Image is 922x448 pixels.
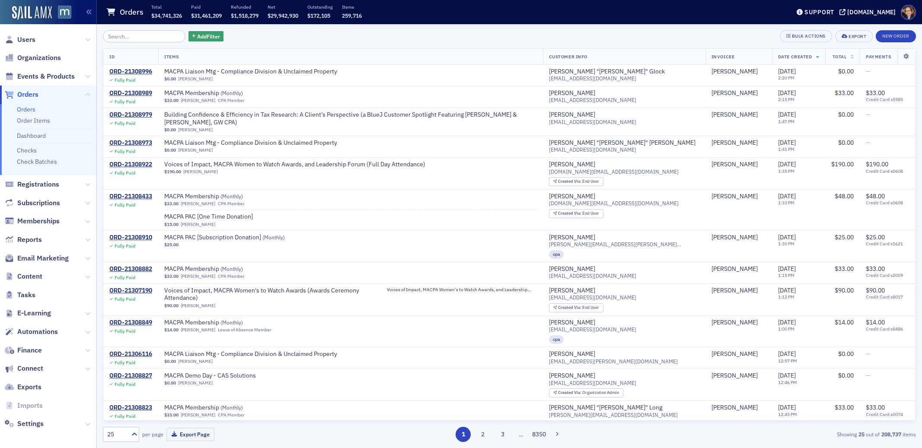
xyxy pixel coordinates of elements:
span: [DATE] [778,89,796,97]
div: CPA Member [218,98,245,103]
a: MACPA Membership (Monthly) [164,319,273,327]
a: ORD-21308910 [109,234,152,241]
time: 1:33 PM [778,200,794,206]
a: [PERSON_NAME] [549,111,595,119]
span: MACPA Liaison Mtg - Compliance Division & Unclaimed Property [164,350,337,358]
span: ( Monthly ) [220,319,243,326]
a: Checks [17,146,37,154]
span: [EMAIL_ADDRESS][DOMAIN_NAME] [549,119,636,125]
a: [PERSON_NAME] [178,359,213,364]
div: Fully Paid [115,275,135,280]
a: [PERSON_NAME] [711,319,758,327]
span: Howard Glassman [711,89,766,97]
a: Dashboard [17,132,46,140]
span: $33.00 [164,98,179,103]
span: Voices of Impact, MACPA Women to Watch Awards, and Leadership Forum (Full Day Attendance) [164,161,425,168]
a: [PERSON_NAME] [183,169,218,175]
span: Cheryl Zaydel [711,234,766,241]
span: $33.00 [164,201,179,207]
span: Settings [17,419,44,429]
span: $33.00 [835,265,854,273]
div: Fully Paid [115,170,135,176]
div: Fully Paid [115,149,135,154]
p: Net [268,4,298,10]
a: ORD-21306116 [109,350,152,358]
span: $190.00 [866,160,888,168]
a: [PERSON_NAME] [711,234,758,241]
span: Registrations [17,180,59,189]
button: 8350 [531,427,546,442]
span: Automations [17,327,58,337]
div: [PERSON_NAME] [711,372,758,380]
img: SailAMX [12,6,52,20]
span: — [866,67,871,75]
a: [PERSON_NAME] [178,147,213,153]
a: MACPA PAC [One Time Donation] [164,213,273,221]
span: [EMAIL_ADDRESS][DOMAIN_NAME] [549,75,636,82]
a: Registrations [5,180,59,189]
span: [EMAIL_ADDRESS][DOMAIN_NAME] [549,146,636,153]
a: ORD-21307190 [109,287,152,295]
a: MACPA Membership (Monthly) [164,89,273,97]
span: Payments [866,54,891,60]
span: MACPA Membership [164,89,273,97]
a: MACPA Liaison Mtg - Compliance Division & Unclaimed Property [164,139,337,147]
div: Fully Paid [115,243,135,249]
span: Organizations [17,53,61,63]
a: [PERSON_NAME] [549,193,595,200]
div: End User [558,179,599,184]
a: [PERSON_NAME] [711,265,758,273]
a: [PERSON_NAME] [549,287,595,295]
span: [DATE] [778,160,796,168]
a: [PERSON_NAME] [549,265,595,273]
span: [DATE] [778,111,796,118]
a: [PERSON_NAME] [181,201,215,207]
span: — [866,139,871,146]
span: Lisa Shim [711,287,766,295]
a: MACPA Demo Day - CAS Solutions [164,372,273,380]
a: [PERSON_NAME] [549,319,595,327]
a: [PERSON_NAME] [549,89,595,97]
span: [DATE] [778,192,796,200]
a: Memberships [5,216,60,226]
a: Organizations [5,53,61,63]
div: ORD-21308882 [109,265,152,273]
a: MACPA Membership (Monthly) [164,265,273,273]
a: Voices of Impact, MACPA Women's to Watch Awards (Awards Ceremony Attendance) [164,287,387,302]
span: Orders [17,90,38,99]
a: [PERSON_NAME] [178,76,213,82]
div: Fully Paid [115,77,135,83]
a: Voices of Impact, MACPA Women's to Watch Awards, and Leadership Forum [387,287,537,303]
a: [PERSON_NAME] [711,139,758,147]
a: Orders [17,105,35,113]
div: Bulk Actions [792,34,826,38]
div: [PERSON_NAME] "[PERSON_NAME]" [PERSON_NAME] [549,139,695,147]
span: $34,741,326 [151,12,182,19]
a: ORD-21308433 [109,193,152,200]
button: Export [835,30,873,42]
span: MACPA Liaison Mtg - Compliance Division & Unclaimed Property [164,68,337,76]
div: Fully Paid [115,202,135,208]
button: New Order [876,30,916,42]
span: Mary Baudler [711,111,766,119]
a: New Order [876,32,916,39]
a: [PERSON_NAME] [181,222,215,227]
a: [PERSON_NAME] [711,111,758,119]
span: Credit Card x5985 [866,97,909,102]
span: [DATE] [778,139,796,146]
span: Users [17,35,35,44]
span: $0.00 [838,67,854,75]
a: [PERSON_NAME] [181,412,215,418]
span: Total [833,54,847,60]
a: ORD-21308973 [109,139,152,147]
span: Memberships [17,216,60,226]
span: Customer Info [549,54,587,60]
